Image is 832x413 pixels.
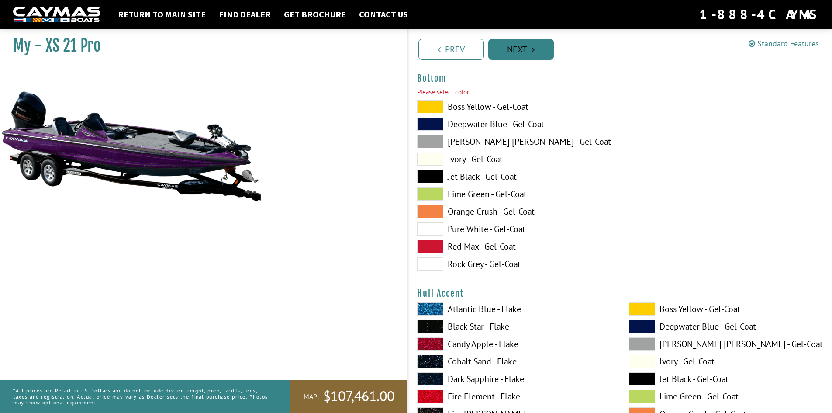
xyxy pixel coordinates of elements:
label: [PERSON_NAME] [PERSON_NAME] - Gel-Coat [629,337,823,351]
label: Rock Grey - Gel-Coat [417,257,611,271]
label: Red Max - Gel-Coat [417,240,611,253]
label: Cobalt Sand - Flake [417,355,611,368]
a: Contact Us [355,9,412,20]
h4: Hull Accent [417,288,824,299]
label: Fire Element - Flake [417,390,611,403]
img: white-logo-c9c8dbefe5ff5ceceb0f0178aa75bf4bb51f6bca0971e226c86eb53dfe498488.png [13,7,100,23]
label: Black Star - Flake [417,320,611,333]
label: Pure White - Gel-Coat [417,222,611,236]
div: 1-888-4CAYMAS [699,5,819,24]
label: Boss Yellow - Gel-Coat [629,302,823,316]
a: Next [488,39,554,60]
div: Please select color. [417,87,824,97]
p: *All prices are Retail in US Dollars and do not include dealer freight, prep, tariffs, fees, taxe... [13,383,271,410]
label: Orange Crush - Gel-Coat [417,205,611,218]
label: Deepwater Blue - Gel-Coat [417,118,611,131]
a: Standard Features [749,38,819,49]
label: Ivory - Gel-Coat [417,153,611,166]
span: MAP: [304,392,319,401]
span: $107,461.00 [323,387,394,406]
h1: My - XS 21 Pro [13,36,386,56]
a: Prev [418,39,484,60]
a: MAP:$107,461.00 [290,380,407,413]
label: Dark Sapphire - Flake [417,372,611,385]
label: Deepwater Blue - Gel-Coat [629,320,823,333]
a: Get Brochure [280,9,350,20]
label: Candy Apple - Flake [417,337,611,351]
label: Atlantic Blue - Flake [417,302,611,316]
label: [PERSON_NAME] [PERSON_NAME] - Gel-Coat [417,135,611,148]
label: Boss Yellow - Gel-Coat [417,100,611,113]
h4: Bottom [417,73,824,84]
label: Ivory - Gel-Coat [629,355,823,368]
a: Return to main site [114,9,210,20]
label: Jet Black - Gel-Coat [629,372,823,385]
label: Jet Black - Gel-Coat [417,170,611,183]
label: Lime Green - Gel-Coat [629,390,823,403]
a: Find Dealer [214,9,275,20]
label: Lime Green - Gel-Coat [417,187,611,201]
